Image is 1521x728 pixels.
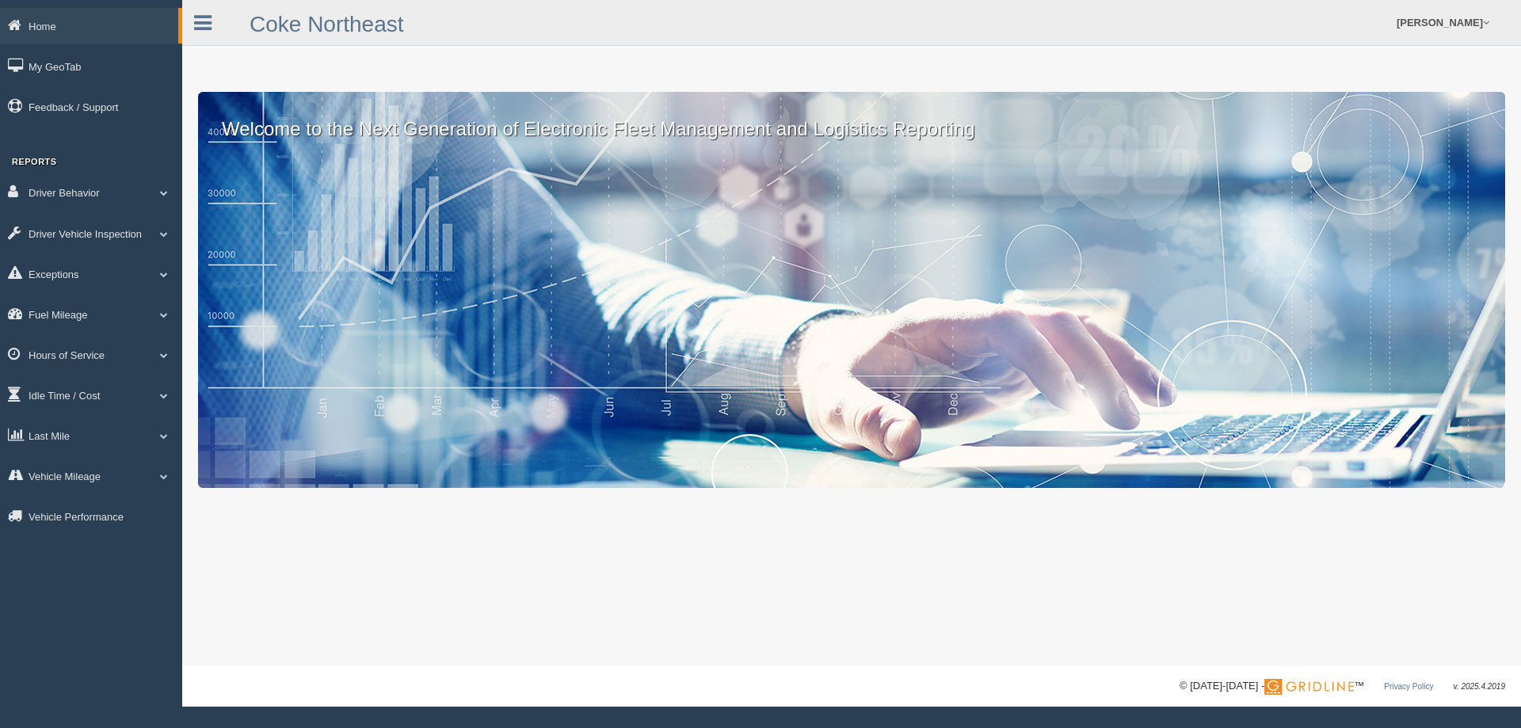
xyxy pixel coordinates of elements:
[250,12,404,36] a: Coke Northeast
[1264,679,1354,695] img: Gridline
[1180,678,1505,695] div: © [DATE]-[DATE] - ™
[1454,682,1505,691] span: v. 2025.4.2019
[1384,682,1433,691] a: Privacy Policy
[198,92,1505,143] p: Welcome to the Next Generation of Electronic Fleet Management and Logistics Reporting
